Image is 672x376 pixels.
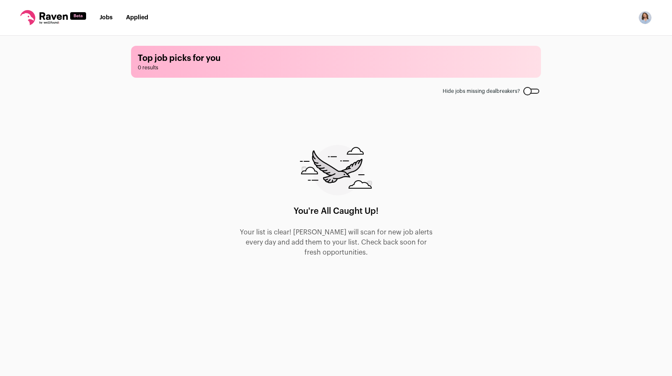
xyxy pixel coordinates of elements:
h1: You're All Caught Up! [294,205,378,217]
button: Open dropdown [638,11,652,24]
img: raven-searching-graphic-988e480d85f2d7ca07d77cea61a0e572c166f105263382683f1c6e04060d3bee.png [300,145,372,195]
a: Jobs [100,15,113,21]
img: 6882900-medium_jpg [638,11,652,24]
h1: Top job picks for you [138,53,534,64]
span: Hide jobs missing dealbreakers? [443,88,520,95]
a: Applied [126,15,148,21]
span: 0 results [138,64,534,71]
p: Your list is clear! [PERSON_NAME] will scan for new job alerts every day and add them to your lis... [239,227,433,258]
